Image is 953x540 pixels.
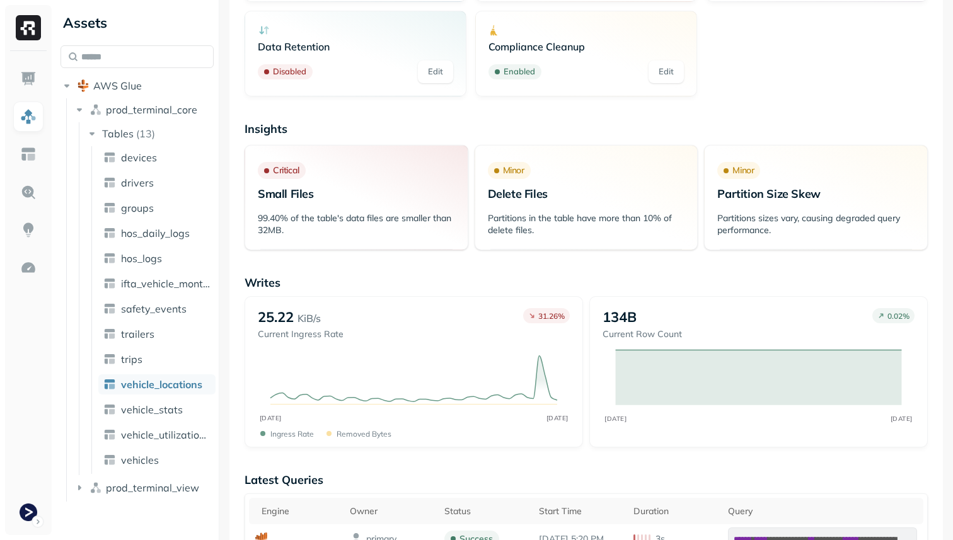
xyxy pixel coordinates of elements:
[121,227,190,239] span: hos_daily_logs
[103,353,116,365] img: table
[488,187,685,201] p: Delete Files
[90,103,102,116] img: namespace
[604,415,627,422] tspan: [DATE]
[258,40,453,53] p: Data Retention
[20,108,37,125] img: Assets
[717,212,915,236] p: Partitions sizes vary, causing degraded query performance.
[258,328,344,340] p: Current Ingress Rate
[98,147,216,168] a: devices
[103,202,116,214] img: table
[887,311,910,321] p: 0.02 %
[103,151,116,164] img: table
[539,505,621,517] div: Start Time
[103,428,116,441] img: table
[603,328,682,340] p: Current Row Count
[297,311,321,326] p: KiB/s
[103,302,116,315] img: table
[93,79,142,92] span: AWS Glue
[121,403,183,416] span: vehicle_stats
[103,252,116,265] img: table
[121,252,162,265] span: hos_logs
[603,308,637,326] p: 134B
[259,414,281,422] tspan: [DATE]
[98,223,216,243] a: hos_daily_logs
[16,15,41,40] img: Ryft
[538,311,565,321] p: 31.26 %
[350,505,432,517] div: Owner
[121,428,211,441] span: vehicle_utilization_day
[121,353,142,365] span: trips
[732,164,754,176] p: Minor
[98,324,216,344] a: trailers
[546,414,568,422] tspan: [DATE]
[103,454,116,466] img: table
[103,277,116,290] img: table
[273,66,306,78] p: Disabled
[245,122,928,136] p: Insights
[103,403,116,416] img: table
[121,151,157,164] span: devices
[106,103,197,116] span: prod_terminal_core
[20,260,37,276] img: Optimization
[121,328,154,340] span: trailers
[98,374,216,394] a: vehicle_locations
[98,198,216,218] a: groups
[98,399,216,420] a: vehicle_stats
[121,378,202,391] span: vehicle_locations
[488,40,684,53] p: Compliance Cleanup
[77,79,90,92] img: root
[102,127,134,140] span: Tables
[504,66,535,78] p: Enabled
[121,202,154,214] span: groups
[633,505,715,517] div: Duration
[98,299,216,319] a: safety_events
[103,328,116,340] img: table
[444,505,526,517] div: Status
[717,187,915,201] p: Partition Size Skew
[121,277,211,290] span: ifta_vehicle_months
[98,349,216,369] a: trips
[418,60,453,83] a: Edit
[245,275,928,290] p: Writes
[61,13,214,33] div: Assets
[503,164,524,176] p: Minor
[20,503,37,521] img: Terminal
[98,173,216,193] a: drivers
[258,308,294,326] p: 25.22
[20,71,37,87] img: Dashboard
[20,184,37,200] img: Query Explorer
[90,481,102,494] img: namespace
[86,124,215,144] button: Tables(13)
[273,164,299,176] p: Critical
[262,505,337,517] div: Engine
[98,450,216,470] a: vehicles
[61,76,214,96] button: AWS Glue
[98,248,216,268] a: hos_logs
[20,222,37,238] img: Insights
[891,415,913,422] tspan: [DATE]
[258,187,455,201] p: Small Files
[121,454,159,466] span: vehicles
[106,481,199,494] span: prod_terminal_view
[258,212,455,236] p: 99.40% of the table's data files are smaller than 32MB.
[121,302,187,315] span: safety_events
[103,227,116,239] img: table
[488,212,685,236] p: Partitions in the table have more than 10% of delete files.
[73,478,214,498] button: prod_terminal_view
[98,425,216,445] a: vehicle_utilization_day
[20,146,37,163] img: Asset Explorer
[337,429,391,439] p: Removed bytes
[121,176,154,189] span: drivers
[98,273,216,294] a: ifta_vehicle_months
[270,429,314,439] p: Ingress Rate
[103,176,116,189] img: table
[649,60,684,83] a: Edit
[136,127,155,140] p: ( 13 )
[73,100,214,120] button: prod_terminal_core
[245,473,928,487] p: Latest Queries
[103,378,116,391] img: table
[728,505,917,517] div: Query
